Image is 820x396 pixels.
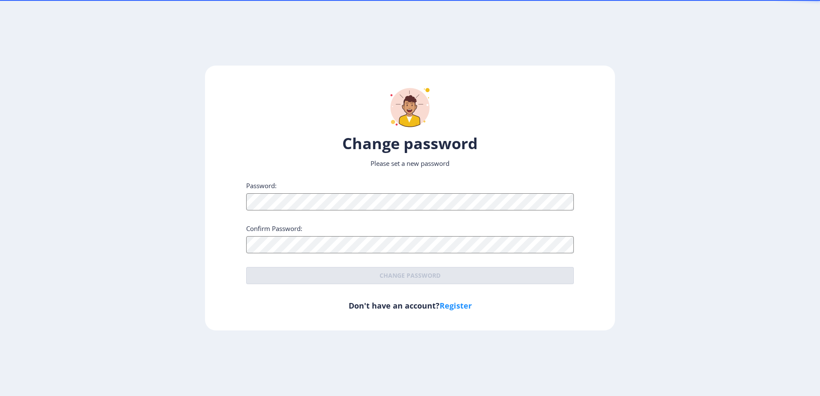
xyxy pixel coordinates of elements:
img: winner [384,82,436,133]
label: Confirm Password: [246,224,302,233]
button: Change password [246,267,574,284]
a: Register [440,300,472,311]
p: Please set a new password [246,159,574,168]
label: Password: [246,181,277,190]
h6: Don't have an account? [246,300,574,311]
h1: Change password [246,133,574,154]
